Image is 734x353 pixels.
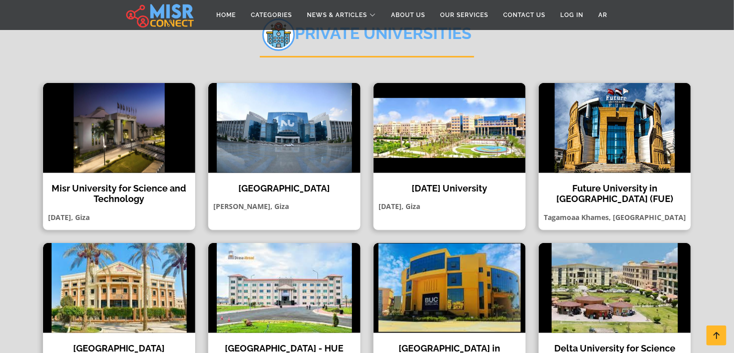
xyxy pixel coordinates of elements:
[381,183,518,194] h4: [DATE] University
[43,243,195,333] img: Ahram Canadian University
[37,82,202,230] a: Misr University for Science and Technology Misr University for Science and Technology [DATE], Giza
[433,5,496,24] a: Our Services
[209,5,244,24] a: Home
[374,201,526,211] p: [DATE], Giza
[546,183,683,204] h4: Future University in [GEOGRAPHIC_DATA] (FUE)
[43,212,195,222] p: [DATE], Giza
[202,82,367,230] a: Nile University [GEOGRAPHIC_DATA] [PERSON_NAME], Giza
[591,5,615,24] a: AR
[539,212,691,222] p: Tagamoaa Khames, [GEOGRAPHIC_DATA]
[208,83,360,173] img: Nile University
[539,83,691,173] img: Future University in Egypt (FUE)
[300,5,384,24] a: News & Articles
[51,183,188,204] h4: Misr University for Science and Technology
[216,183,353,194] h4: [GEOGRAPHIC_DATA]
[244,5,300,24] a: Categories
[262,18,295,51] img: cGWAkyPWC0X44j7BY1M9.png
[496,5,553,24] a: Contact Us
[384,5,433,24] a: About Us
[208,201,360,211] p: [PERSON_NAME], Giza
[307,10,368,19] span: News & Articles
[374,243,526,333] img: Badr University in Cairo (BUC)
[260,18,474,57] h2: Private universities
[367,82,532,230] a: 6th of October University [DATE] University [DATE], Giza
[374,83,526,173] img: 6th of October University
[532,82,697,230] a: Future University in Egypt (FUE) Future University in [GEOGRAPHIC_DATA] (FUE) Tagamoaa Khames, [G...
[539,243,691,333] img: Delta University for Science and Technology
[126,2,193,27] img: main.misr_connect
[43,83,195,173] img: Misr University for Science and Technology
[208,243,360,333] img: Horus University - HUE
[553,5,591,24] a: Log in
